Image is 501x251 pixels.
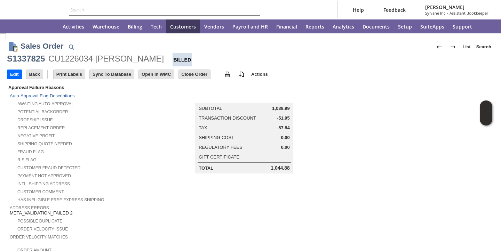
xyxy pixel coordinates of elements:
svg: Search [250,6,259,14]
span: Customers [170,23,196,30]
span: 1,044.88 [271,165,290,171]
a: Recent Records [8,19,25,33]
span: Support [453,23,472,30]
a: Actions [248,72,271,77]
a: Reports [301,19,328,33]
div: CU1226034 [PERSON_NAME] [48,53,164,64]
a: Negative Profit [17,133,55,138]
span: 0.00 [281,145,289,150]
span: Sylvane Inc [425,10,445,16]
a: Has Ineligible Free Express Shipping [17,197,104,202]
a: Setup [394,19,416,33]
a: Billing [124,19,146,33]
a: Shipping Quote Needed [17,141,72,146]
span: - [447,10,448,16]
span: -51.95 [277,115,290,121]
input: Open In WMC [139,70,174,79]
span: Tech [151,23,162,30]
a: Payroll and HR [228,19,272,33]
a: Documents [358,19,394,33]
div: Approval Failure Reasons [7,83,160,91]
a: Potential Backorder [17,110,68,114]
a: Fraud Flag [17,149,44,154]
span: SuiteApps [420,23,444,30]
svg: Home [46,22,54,31]
a: Vendors [200,19,228,33]
a: SuiteApps [416,19,448,33]
caption: Summary [195,92,293,103]
iframe: Click here to launch Oracle Guided Learning Help Panel [480,100,492,125]
a: Gift Certificate [199,154,239,160]
div: Shortcuts [25,19,42,33]
img: print.svg [223,70,232,79]
a: Tax [199,125,207,130]
input: Sync To Database [90,70,134,79]
a: Possible Duplicate [17,219,62,224]
a: List [460,41,474,52]
span: Help [353,7,364,13]
span: 1,038.99 [272,106,290,111]
input: Close Order [179,70,210,79]
a: Subtotal [199,106,222,111]
a: Dropship Issue [17,118,53,122]
a: Order Velocity Matches [10,235,68,240]
span: Activities [63,23,84,30]
svg: Shortcuts [29,22,38,31]
span: Vendors [204,23,224,30]
a: Replacement Order [17,125,65,130]
span: Payroll and HR [232,23,268,30]
a: Customer Fraud Detected [17,165,80,170]
span: 57.84 [278,125,290,131]
a: Regulatory Fees [199,145,242,150]
span: META_VALIDATION_FAILED 2 [10,210,73,216]
a: Customer Comment [17,189,64,194]
span: Oracle Guided Learning Widget. To move around, please hold and drag [480,113,492,126]
span: Documents [363,23,390,30]
svg: Recent Records [13,22,21,31]
a: Total [199,165,213,171]
a: Auto-Approval Flag Descriptions [10,93,74,98]
a: Search [474,41,494,52]
span: Feedback [383,7,406,13]
a: Shipping Cost [199,135,234,140]
a: Home [42,19,58,33]
span: Analytics [333,23,354,30]
img: Quick Find [67,43,75,51]
div: S1337825 [7,53,45,64]
a: Intl. Shipping Address [17,181,70,186]
a: RIS flag [17,157,37,162]
a: Analytics [328,19,358,33]
span: Assistant Bookkeeper [450,10,488,16]
a: Financial [272,19,301,33]
span: Billing [128,23,142,30]
a: Customers [166,19,200,33]
input: Search [69,6,250,14]
h1: Sales Order [21,40,64,52]
span: Setup [398,23,412,30]
a: Awaiting Auto-Approval [17,102,74,106]
img: Next [449,43,457,51]
input: Print Labels [54,70,85,79]
a: Activities [58,19,88,33]
input: Edit [7,70,22,79]
input: Back [26,70,43,79]
a: Payment not approved [17,173,71,178]
span: [PERSON_NAME] [425,4,488,10]
div: Billed [173,53,192,66]
a: Transaction Discount [199,115,256,121]
a: Order Velocity Issue [17,227,68,232]
img: Previous [435,43,443,51]
span: Reports [305,23,324,30]
span: Warehouse [93,23,119,30]
span: Financial [276,23,297,30]
img: add-record.svg [237,70,246,79]
a: Support [448,19,476,33]
a: Warehouse [88,19,124,33]
a: Address Errors [10,205,49,210]
span: 0.00 [281,135,289,140]
a: Tech [146,19,166,33]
